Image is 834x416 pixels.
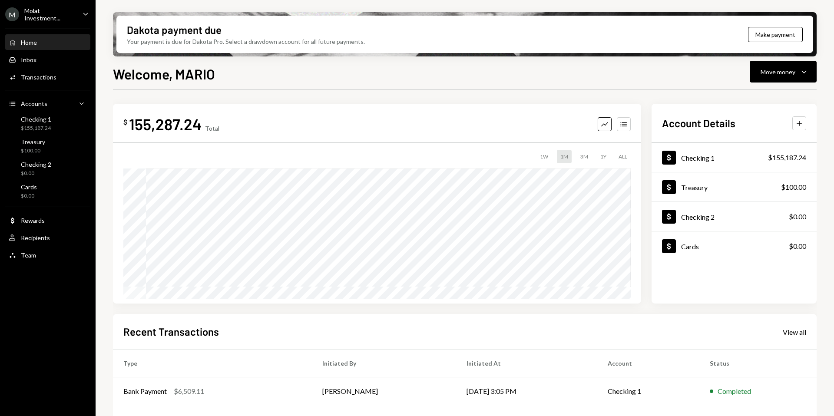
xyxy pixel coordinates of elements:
[577,150,592,163] div: 3M
[597,150,610,163] div: 1Y
[5,135,90,156] a: Treasury$100.00
[615,150,631,163] div: ALL
[597,377,700,405] td: Checking 1
[789,211,806,222] div: $0.00
[21,39,37,46] div: Home
[761,67,795,76] div: Move money
[652,172,817,201] a: Treasury$100.00
[783,327,806,337] a: View all
[5,69,90,85] a: Transactions
[789,241,806,251] div: $0.00
[21,234,50,241] div: Recipients
[123,386,167,396] div: Bank Payment
[652,143,817,172] a: Checking 1$155,187.24
[750,61,817,83] button: Move money
[5,247,90,263] a: Team
[5,230,90,245] a: Recipients
[5,158,90,179] a: Checking 2$0.00
[123,324,219,339] h2: Recent Transactions
[748,27,803,42] button: Make payment
[652,231,817,261] a: Cards$0.00
[5,34,90,50] a: Home
[312,350,456,377] th: Initiated By
[174,386,204,396] div: $6,509.11
[21,138,45,145] div: Treasury
[205,125,219,132] div: Total
[652,202,817,231] a: Checking 2$0.00
[5,52,90,67] a: Inbox
[21,183,37,191] div: Cards
[456,377,597,405] td: [DATE] 3:05 PM
[768,152,806,163] div: $155,187.24
[113,65,215,83] h1: Welcome, MARIO
[21,100,47,107] div: Accounts
[5,96,90,111] a: Accounts
[681,183,708,191] div: Treasury
[21,161,51,168] div: Checking 2
[113,350,312,377] th: Type
[21,116,51,123] div: Checking 1
[312,377,456,405] td: [PERSON_NAME]
[557,150,572,163] div: 1M
[662,116,735,130] h2: Account Details
[456,350,597,377] th: Initiated At
[21,251,36,259] div: Team
[21,217,45,224] div: Rewards
[21,125,51,132] div: $155,187.24
[127,23,222,37] div: Dakota payment due
[21,56,36,63] div: Inbox
[21,170,51,177] div: $0.00
[123,118,127,126] div: $
[681,154,715,162] div: Checking 1
[21,192,37,200] div: $0.00
[699,350,817,377] th: Status
[5,212,90,228] a: Rewards
[21,73,56,81] div: Transactions
[5,181,90,201] a: Cards$0.00
[681,213,715,221] div: Checking 2
[781,182,806,192] div: $100.00
[536,150,552,163] div: 1W
[5,113,90,134] a: Checking 1$155,187.24
[127,37,365,46] div: Your payment is due for Dakota Pro. Select a drawdown account for all future payments.
[597,350,700,377] th: Account
[21,147,45,155] div: $100.00
[24,7,76,22] div: Molat Investment...
[5,7,19,21] div: M
[783,328,806,337] div: View all
[718,386,751,396] div: Completed
[681,242,699,251] div: Cards
[129,114,202,134] div: 155,287.24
